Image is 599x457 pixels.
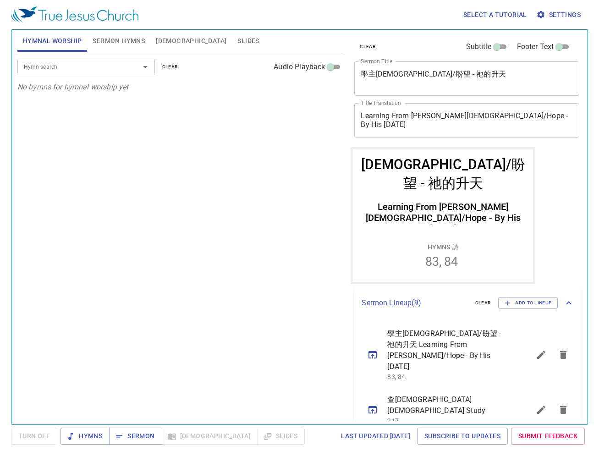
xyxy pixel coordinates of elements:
div: Sermon Lineup(9)clearAdd to Lineup [354,288,582,318]
span: 學主[DEMOGRAPHIC_DATA]/盼望 - 祂的升天 Learning From [PERSON_NAME]/Hope - By His [DATE] [387,328,508,372]
span: Audio Playback [274,61,325,72]
li: 83 [75,107,91,122]
span: Slides [237,35,259,47]
textarea: 學主[DEMOGRAPHIC_DATA]/盼望 - 祂的升天 [361,70,573,87]
span: Hymnal Worship [23,35,82,47]
div: Learning From [PERSON_NAME][DEMOGRAPHIC_DATA]/Hope - By His [DATE] [5,54,180,87]
span: clear [360,43,376,51]
p: Hymns 詩 [77,96,108,105]
p: 217 [387,416,508,425]
a: Subscribe to Updates [417,428,508,445]
textarea: Learning From [PERSON_NAME][DEMOGRAPHIC_DATA]/Hope - By His [DATE] [361,111,573,129]
a: Submit Feedback [511,428,585,445]
button: Select a tutorial [460,6,531,23]
span: Sermon [116,430,154,442]
span: Footer Text [517,41,554,52]
button: Settings [534,6,584,23]
span: Subtitle [466,41,491,52]
p: 83, 84 [387,372,508,381]
span: clear [162,63,178,71]
p: Sermon Lineup ( 9 ) [362,297,467,308]
span: Submit Feedback [518,430,577,442]
i: No hymns for hymnal worship yet [17,83,129,91]
iframe: from-child [351,147,535,284]
button: Sermon [109,428,162,445]
button: Add to Lineup [498,297,558,309]
span: Last updated [DATE] [341,430,410,442]
button: Hymns [60,428,110,445]
button: Open [139,61,152,73]
img: True Jesus Church [11,6,138,23]
span: Hymns [68,430,102,442]
span: [DEMOGRAPHIC_DATA] [156,35,226,47]
button: clear [157,61,184,72]
span: clear [475,299,491,307]
button: clear [470,297,497,308]
li: 84 [93,107,107,122]
button: clear [354,41,381,52]
span: Subscribe to Updates [424,430,500,442]
span: Settings [538,9,581,21]
span: 查[DEMOGRAPHIC_DATA] [DEMOGRAPHIC_DATA] Study [387,394,508,416]
span: Select a tutorial [463,9,527,21]
a: Last updated [DATE] [337,428,414,445]
span: Add to Lineup [504,299,552,307]
span: Sermon Hymns [93,35,145,47]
